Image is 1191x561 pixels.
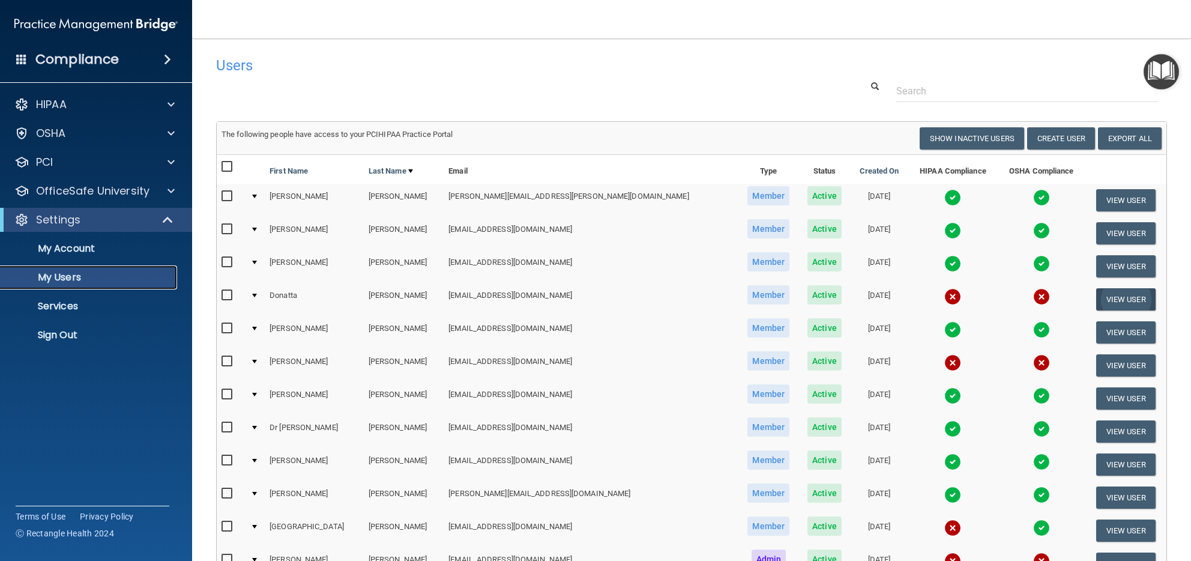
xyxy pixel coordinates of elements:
p: My Account [8,243,172,255]
td: [PERSON_NAME][EMAIL_ADDRESS][DOMAIN_NAME] [444,481,738,514]
td: [DATE] [850,283,908,316]
td: Donatta [265,283,364,316]
span: Member [747,285,789,305]
span: Active [807,450,842,470]
td: [PERSON_NAME] [364,250,444,283]
p: Sign Out [8,329,172,341]
span: Active [807,484,842,503]
td: [PERSON_NAME] [265,316,364,349]
td: [DATE] [850,250,908,283]
td: [DATE] [850,415,908,448]
span: Member [747,517,789,536]
span: Member [747,484,789,503]
img: PMB logo [14,13,178,37]
th: OSHA Compliance [998,155,1085,184]
td: [PERSON_NAME] [265,217,364,250]
td: [PERSON_NAME] [364,481,444,514]
td: [DATE] [850,349,908,382]
button: View User [1096,387,1156,410]
span: Member [747,351,789,371]
a: Last Name [369,164,413,178]
td: [PERSON_NAME] [364,283,444,316]
th: HIPAA Compliance [908,155,998,184]
button: Show Inactive Users [920,127,1024,150]
td: [PERSON_NAME] [364,217,444,250]
img: cross.ca9f0e7f.svg [944,354,961,371]
a: PCI [14,155,175,169]
img: tick.e7d51cea.svg [944,189,961,206]
td: [PERSON_NAME][EMAIL_ADDRESS][PERSON_NAME][DOMAIN_NAME] [444,184,738,217]
th: Status [799,155,851,184]
button: View User [1096,321,1156,344]
span: Active [807,351,842,371]
span: Active [807,252,842,271]
button: View User [1096,453,1156,476]
img: tick.e7d51cea.svg [944,487,961,503]
td: [PERSON_NAME] [265,448,364,481]
td: [EMAIL_ADDRESS][DOMAIN_NAME] [444,217,738,250]
span: Member [747,450,789,470]
img: cross.ca9f0e7f.svg [944,288,961,305]
span: Active [807,517,842,536]
p: Settings [36,213,80,227]
p: OSHA [36,126,66,141]
p: OfficeSafe University [36,184,149,198]
span: Member [747,219,789,238]
img: tick.e7d51cea.svg [944,420,961,437]
img: cross.ca9f0e7f.svg [1033,288,1050,305]
span: Member [747,252,789,271]
p: HIPAA [36,97,67,112]
td: [DATE] [850,217,908,250]
td: [PERSON_NAME] [364,415,444,448]
a: First Name [270,164,308,178]
a: HIPAA [14,97,175,112]
span: Active [807,285,842,305]
a: Settings [14,213,174,227]
img: cross.ca9f0e7f.svg [1033,354,1050,371]
img: cross.ca9f0e7f.svg [944,520,961,536]
img: tick.e7d51cea.svg [1033,321,1050,338]
span: Member [747,417,789,437]
a: OSHA [14,126,175,141]
td: [DATE] [850,184,908,217]
td: [PERSON_NAME] [364,349,444,382]
td: [PERSON_NAME] [265,382,364,415]
img: tick.e7d51cea.svg [944,387,961,404]
td: [DATE] [850,382,908,415]
span: Active [807,384,842,404]
td: [PERSON_NAME] [265,250,364,283]
td: [EMAIL_ADDRESS][DOMAIN_NAME] [444,283,738,316]
h4: Users [216,58,764,73]
td: [PERSON_NAME] [364,184,444,217]
img: tick.e7d51cea.svg [944,255,961,272]
img: tick.e7d51cea.svg [944,222,961,239]
iframe: Drift Widget Chat Controller [984,477,1177,524]
button: Create User [1027,127,1095,150]
td: [GEOGRAPHIC_DATA] [265,514,364,547]
a: Terms of Use [16,511,65,523]
td: [PERSON_NAME] [364,514,444,547]
button: View User [1096,420,1156,443]
td: [EMAIL_ADDRESS][DOMAIN_NAME] [444,316,738,349]
p: Services [8,300,172,312]
td: [DATE] [850,316,908,349]
a: Privacy Policy [80,511,134,523]
span: Active [807,219,842,238]
span: Member [747,318,789,338]
img: tick.e7d51cea.svg [944,321,961,338]
button: View User [1096,354,1156,377]
td: [EMAIL_ADDRESS][DOMAIN_NAME] [444,349,738,382]
button: View User [1096,255,1156,277]
span: Ⓒ Rectangle Health 2024 [16,527,114,539]
td: [EMAIL_ADDRESS][DOMAIN_NAME] [444,448,738,481]
td: [PERSON_NAME] [265,349,364,382]
img: tick.e7d51cea.svg [1033,420,1050,437]
td: [EMAIL_ADDRESS][DOMAIN_NAME] [444,415,738,448]
td: [PERSON_NAME] [265,481,364,514]
p: My Users [8,271,172,284]
th: Type [738,155,799,184]
img: tick.e7d51cea.svg [1033,520,1050,536]
h4: Compliance [35,51,119,68]
span: Active [807,417,842,437]
td: [PERSON_NAME] [265,184,364,217]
